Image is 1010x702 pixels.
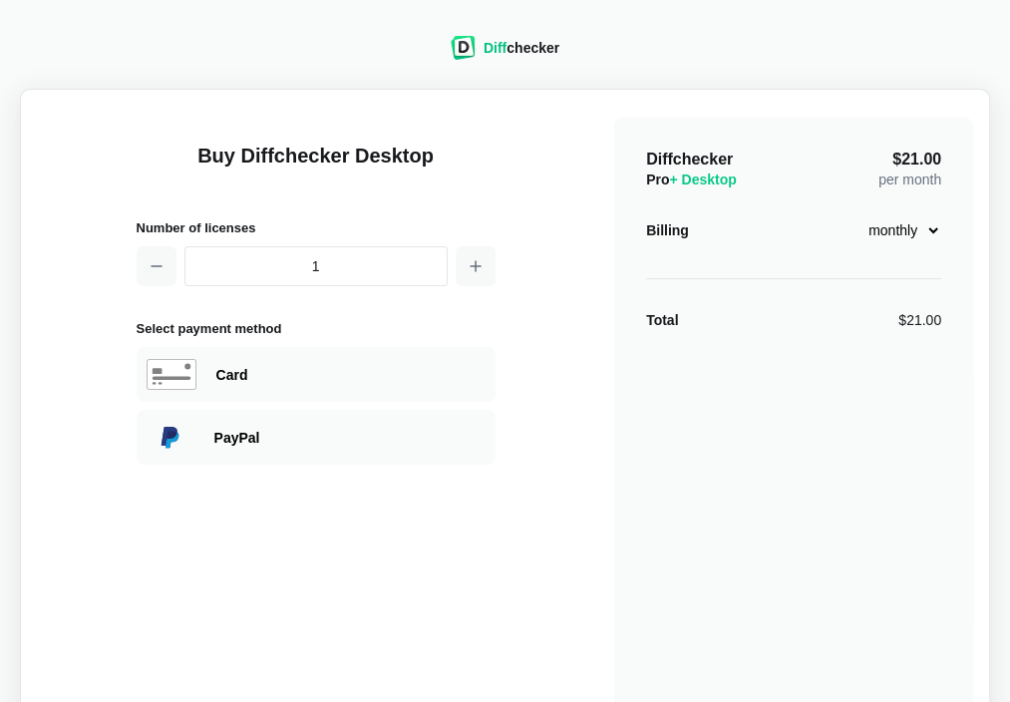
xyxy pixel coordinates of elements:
h2: Select payment method [137,318,496,339]
input: 1 [184,246,448,286]
img: Diffchecker logo [451,36,476,60]
span: Pro [646,172,737,187]
h2: Number of licenses [137,217,496,238]
span: Diff [484,40,506,56]
span: + Desktop [669,172,736,187]
span: $21.00 [892,152,941,168]
div: Paying with PayPal [137,410,496,465]
div: Billing [646,220,689,240]
div: Paying with PayPal [214,428,486,448]
div: $21.00 [898,310,941,330]
h1: Buy Diffchecker Desktop [137,142,496,193]
div: Paying with Card [137,347,496,402]
div: checker [484,38,559,58]
div: Paying with Card [216,365,486,385]
strong: Total [646,312,678,328]
a: Diffchecker logoDiffchecker [451,47,559,63]
span: Diffchecker [646,151,733,168]
div: per month [878,150,941,189]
